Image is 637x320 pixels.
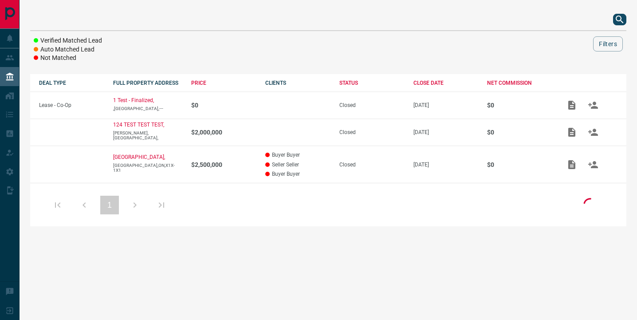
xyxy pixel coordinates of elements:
[561,102,582,108] span: Add / View Documents
[113,80,183,86] div: FULL PROPERTY ADDRESS
[34,54,102,63] li: Not Matched
[191,102,256,109] p: $0
[613,14,626,25] button: search button
[487,80,552,86] div: NET COMMISSION
[39,80,104,86] div: DEAL TYPE
[113,97,154,103] a: 1 Test - Finalized,
[113,154,165,160] a: [GEOGRAPHIC_DATA],
[487,102,552,109] p: $0
[265,152,330,158] p: Buyer Buyer
[487,129,552,136] p: $0
[113,163,183,173] p: [GEOGRAPHIC_DATA],ON,X1X-1X1
[413,129,479,135] p: [DATE]
[581,196,599,215] div: Loading
[113,122,164,128] a: 124 TEST TEST TEST,
[582,129,604,135] span: Match Clients
[191,161,256,168] p: $2,500,000
[593,36,623,51] button: Filters
[561,161,582,167] span: Add / View Documents
[413,102,479,108] p: [DATE]
[100,196,119,214] button: 1
[487,161,552,168] p: $0
[39,102,104,108] p: Lease - Co-Op
[339,80,405,86] div: STATUS
[265,80,330,86] div: CLIENTS
[113,130,183,140] p: [PERSON_NAME],[GEOGRAPHIC_DATA],
[265,162,330,168] p: Seller Seller
[582,102,604,108] span: Match Clients
[339,129,405,135] div: Closed
[339,162,405,168] div: Closed
[191,129,256,136] p: $2,000,000
[113,106,183,111] p: ,[GEOGRAPHIC_DATA],---
[191,80,256,86] div: PRICE
[413,80,479,86] div: CLOSE DATE
[582,161,604,167] span: Match Clients
[34,45,102,54] li: Auto Matched Lead
[34,36,102,45] li: Verified Matched Lead
[265,171,330,177] p: Buyer Buyer
[413,162,479,168] p: [DATE]
[561,129,582,135] span: Add / View Documents
[339,102,405,108] div: Closed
